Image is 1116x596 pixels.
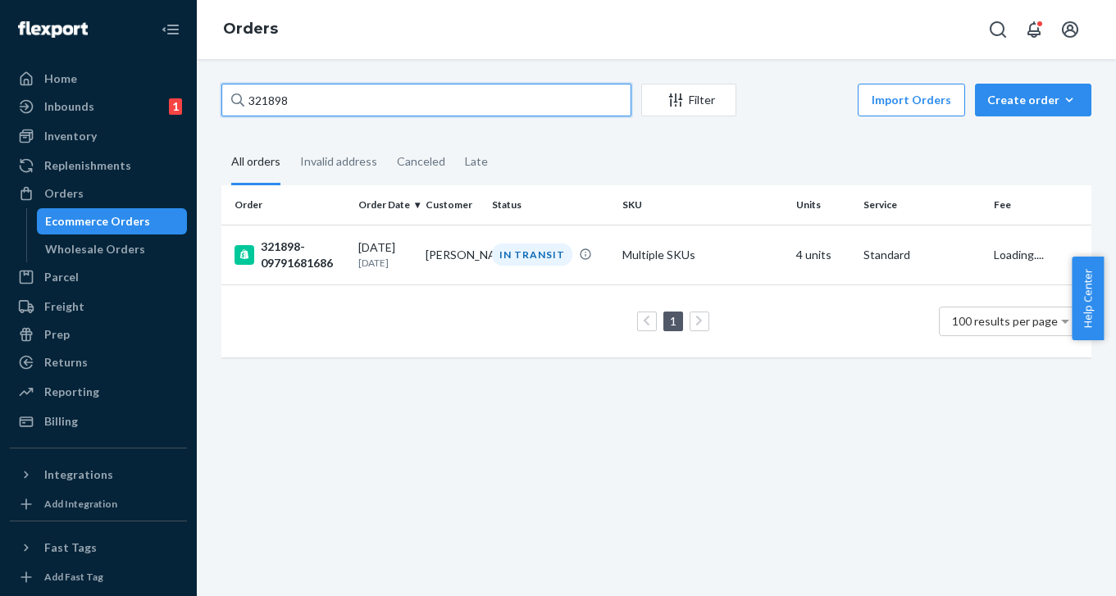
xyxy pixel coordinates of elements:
[616,185,790,225] th: SKU
[10,535,187,561] button: Fast Tags
[492,243,572,266] div: IN TRANSIT
[975,84,1091,116] button: Create order
[1072,257,1104,340] button: Help Center
[465,140,488,183] div: Late
[44,384,99,400] div: Reporting
[45,213,150,230] div: Ecommerce Orders
[358,239,412,270] div: [DATE]
[44,269,79,285] div: Parcel
[10,349,187,375] a: Returns
[44,185,84,202] div: Orders
[1018,13,1050,46] button: Open notifications
[485,185,616,225] th: Status
[397,140,445,183] div: Canceled
[45,241,145,257] div: Wholesale Orders
[10,321,187,348] a: Prep
[44,326,70,343] div: Prep
[790,225,856,284] td: 4 units
[10,264,187,290] a: Parcel
[10,567,187,587] a: Add Fast Tag
[44,570,103,584] div: Add Fast Tag
[44,539,97,556] div: Fast Tags
[44,98,94,115] div: Inbounds
[667,314,680,328] a: Page 1 is your current page
[10,180,187,207] a: Orders
[37,208,188,234] a: Ecommerce Orders
[44,298,84,315] div: Freight
[858,84,965,116] button: Import Orders
[44,413,78,430] div: Billing
[10,379,187,405] a: Reporting
[790,185,856,225] th: Units
[221,185,352,225] th: Order
[10,93,187,120] a: Inbounds1
[235,239,345,271] div: 321898-09791681686
[987,92,1079,108] div: Create order
[982,13,1014,46] button: Open Search Box
[10,494,187,514] a: Add Integration
[37,236,188,262] a: Wholesale Orders
[358,256,412,270] p: [DATE]
[44,466,113,483] div: Integrations
[10,408,187,434] a: Billing
[10,66,187,92] a: Home
[44,128,97,144] div: Inventory
[863,247,981,263] p: Standard
[952,314,1058,328] span: 100 results per page
[352,185,418,225] th: Order Date
[642,92,736,108] div: Filter
[223,20,278,38] a: Orders
[987,225,1091,284] td: Loading....
[44,497,117,511] div: Add Integration
[231,140,280,185] div: All orders
[419,225,485,284] td: [PERSON_NAME]
[44,71,77,87] div: Home
[221,84,631,116] input: Search orders
[44,354,88,371] div: Returns
[616,225,790,284] td: Multiple SKUs
[300,140,377,183] div: Invalid address
[641,84,736,116] button: Filter
[169,98,182,115] div: 1
[10,293,187,320] a: Freight
[10,123,187,149] a: Inventory
[987,185,1091,225] th: Fee
[10,152,187,179] a: Replenishments
[1054,13,1086,46] button: Open account menu
[44,157,131,174] div: Replenishments
[426,198,479,212] div: Customer
[210,6,291,53] ol: breadcrumbs
[10,462,187,488] button: Integrations
[18,21,88,38] img: Flexport logo
[154,13,187,46] button: Close Navigation
[857,185,987,225] th: Service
